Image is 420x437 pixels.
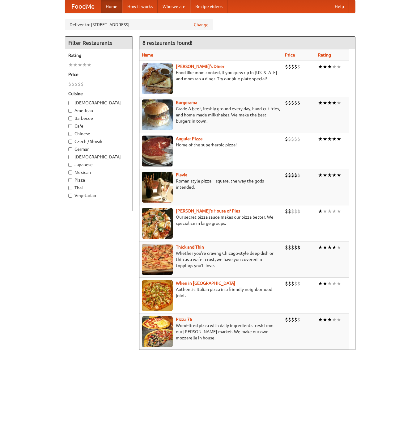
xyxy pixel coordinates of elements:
[285,208,288,215] li: $
[176,136,202,141] a: Angular Pizza
[323,280,327,287] li: ★
[327,280,332,287] li: ★
[327,316,332,323] li: ★
[285,63,288,70] li: $
[68,101,72,105] input: [DEMOGRAPHIC_DATA]
[142,99,173,130] img: burgerama.jpg
[337,316,341,323] li: ★
[327,99,332,106] li: ★
[68,71,129,78] h5: Price
[87,61,91,68] li: ★
[330,0,349,13] a: Help
[291,280,294,287] li: $
[288,280,291,287] li: $
[323,63,327,70] li: ★
[294,244,297,251] li: $
[142,322,280,341] p: Wood-fired pizza with daily ingredients fresh from our [PERSON_NAME] market. We make our own mozz...
[323,172,327,179] li: ★
[318,99,323,106] li: ★
[288,63,291,70] li: $
[71,81,74,87] li: $
[176,64,224,69] b: [PERSON_NAME]'s Diner
[68,109,72,113] input: American
[294,280,297,287] li: $
[285,316,288,323] li: $
[297,99,300,106] li: $
[297,136,300,142] li: $
[297,172,300,179] li: $
[68,177,129,183] label: Pizza
[288,208,291,215] li: $
[142,69,280,82] p: Food like mom cooked, if you grew up in [US_STATE] and mom ran a diner. Try our blue plate special!
[323,316,327,323] li: ★
[73,61,78,68] li: ★
[288,244,291,251] li: $
[318,136,323,142] li: ★
[176,281,235,286] a: When in [GEOGRAPHIC_DATA]
[285,172,288,179] li: $
[297,280,300,287] li: $
[291,136,294,142] li: $
[294,172,297,179] li: $
[291,316,294,323] li: $
[323,99,327,106] li: ★
[68,116,72,120] input: Barbecue
[68,163,72,167] input: Japanese
[142,214,280,226] p: Our secret pizza sauce makes our pizza better. We specialize in large groups.
[318,208,323,215] li: ★
[297,316,300,323] li: $
[68,90,129,97] h5: Cuisine
[285,99,288,106] li: $
[297,208,300,215] li: $
[337,63,341,70] li: ★
[294,136,297,142] li: $
[176,245,204,250] a: Thick and Thin
[323,244,327,251] li: ★
[101,0,122,13] a: Home
[288,172,291,179] li: $
[194,22,209,28] a: Change
[68,52,129,58] h5: Rating
[68,147,72,151] input: German
[294,63,297,70] li: $
[78,61,82,68] li: ★
[327,136,332,142] li: ★
[176,100,197,105] a: Burgerama
[65,19,213,30] div: Deliver to: [STREET_ADDRESS]
[323,208,327,215] li: ★
[291,208,294,215] li: $
[68,154,129,160] label: [DEMOGRAPHIC_DATA]
[68,131,129,137] label: Chinese
[176,208,240,213] a: [PERSON_NAME]'s House of Pies
[68,123,129,129] label: Cafe
[68,138,129,145] label: Czech / Slovak
[318,316,323,323] li: ★
[142,208,173,239] img: luigis.jpg
[122,0,158,13] a: How it works
[337,208,341,215] li: ★
[190,0,227,13] a: Recipe videos
[176,317,192,322] b: Pizza 76
[74,81,78,87] li: $
[81,81,84,87] li: $
[142,178,280,190] p: Roman-style pizza -- square, the way the gods intended.
[142,40,193,46] ng-pluralize: 8 restaurants found!
[176,172,187,177] b: Flavia
[288,316,291,323] li: $
[327,208,332,215] li: ★
[142,280,173,311] img: wheninrome.jpg
[318,172,323,179] li: ★
[68,192,129,199] label: Vegetarian
[68,186,72,190] input: Thai
[68,169,129,175] label: Mexican
[318,53,331,57] a: Rating
[68,155,72,159] input: [DEMOGRAPHIC_DATA]
[82,61,87,68] li: ★
[142,172,173,203] img: flavia.jpg
[142,244,173,275] img: thick.jpg
[142,316,173,347] img: pizza76.jpg
[68,107,129,114] label: American
[332,280,337,287] li: ★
